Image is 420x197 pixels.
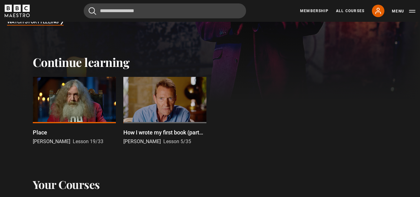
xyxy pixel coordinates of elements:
[392,8,415,14] button: Toggle navigation
[33,178,100,191] h2: Your Courses
[5,5,30,17] svg: BBC Maestro
[84,3,246,18] input: Search
[89,7,96,15] button: Submit the search query
[123,128,206,137] p: How I wrote my first book (part one)
[7,17,64,27] h3: Watch Storytelling ❯
[300,8,329,14] a: Membership
[33,128,47,137] p: Place
[163,138,191,144] span: Lesson 5/35
[33,138,70,144] span: [PERSON_NAME]
[73,138,103,144] span: Lesson 19/33
[33,55,388,69] h2: Continue learning
[123,77,206,146] a: How I wrote my first book (part one) [PERSON_NAME] Lesson 5/35
[33,77,116,146] a: Place [PERSON_NAME] Lesson 19/33
[123,138,161,144] span: [PERSON_NAME]
[336,8,364,14] a: All Courses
